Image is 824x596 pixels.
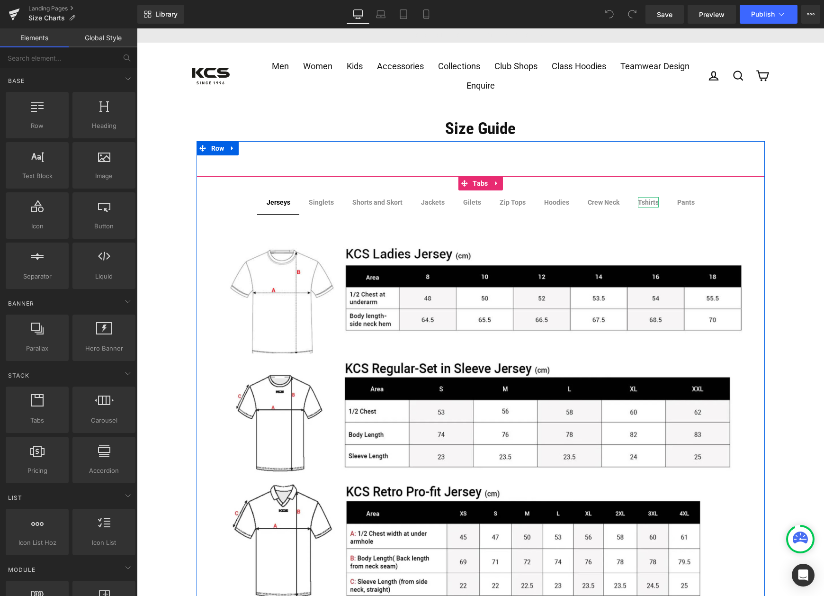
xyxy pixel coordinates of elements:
[751,10,775,18] span: Publish
[699,9,725,19] span: Preview
[128,28,159,48] a: Men
[326,170,344,178] strong: Gilets
[75,466,133,476] span: Accordion
[215,170,266,178] strong: Shorts and Skort
[9,466,66,476] span: Pricing
[7,493,23,502] span: List
[67,93,621,108] h1: Size Guide
[9,538,66,548] span: Icon List Hoz
[75,121,133,131] span: Heading
[415,5,438,24] a: Mobile
[233,28,294,48] a: Accessories
[75,171,133,181] span: Image
[657,9,672,19] span: Save
[451,170,483,178] strong: Crew Neck
[137,5,184,24] a: New Library
[172,170,197,178] strong: Singlets
[28,5,137,12] a: Landing Pages
[347,5,369,24] a: Desktop
[9,221,66,231] span: Icon
[9,121,66,131] span: Row
[407,170,432,178] strong: Hoodies
[7,76,26,85] span: Base
[75,343,133,353] span: Hero Banner
[600,5,619,24] button: Undo
[75,415,133,425] span: Carousel
[55,39,93,56] img: KCS
[9,343,66,353] span: Parallax
[792,564,815,587] div: Open Intercom Messenger
[740,5,797,24] button: Publish
[130,170,153,178] strong: Jerseys
[476,28,560,48] a: Teamwear Design
[284,170,308,178] strong: Jackets
[363,170,389,178] b: Zip Tops
[408,28,476,48] a: Class Hoodies
[72,113,90,127] span: Row
[7,565,36,574] span: Module
[354,148,366,162] a: Expand / Collapse
[369,5,392,24] a: Laptop
[623,5,642,24] button: Redo
[9,415,66,425] span: Tabs
[116,28,571,67] div: Primary
[159,28,203,48] a: Women
[333,148,353,162] span: Tabs
[7,371,30,380] span: Stack
[501,170,522,178] strong: Tshirts
[75,271,133,281] span: Liquid
[155,10,178,18] span: Library
[350,28,408,48] a: Club Shops
[688,5,736,24] a: Preview
[90,113,102,127] a: Expand / Collapse
[75,221,133,231] span: Button
[392,5,415,24] a: Tablet
[7,299,35,308] span: Banner
[801,5,820,24] button: More
[294,28,350,48] a: Collections
[322,47,365,67] a: Enquire
[75,538,133,548] span: Icon List
[69,28,137,47] a: Global Style
[9,271,66,281] span: Separator
[28,14,65,22] span: Size Charts
[540,170,558,178] strong: Pants
[9,171,66,181] span: Text Block
[203,28,233,48] a: Kids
